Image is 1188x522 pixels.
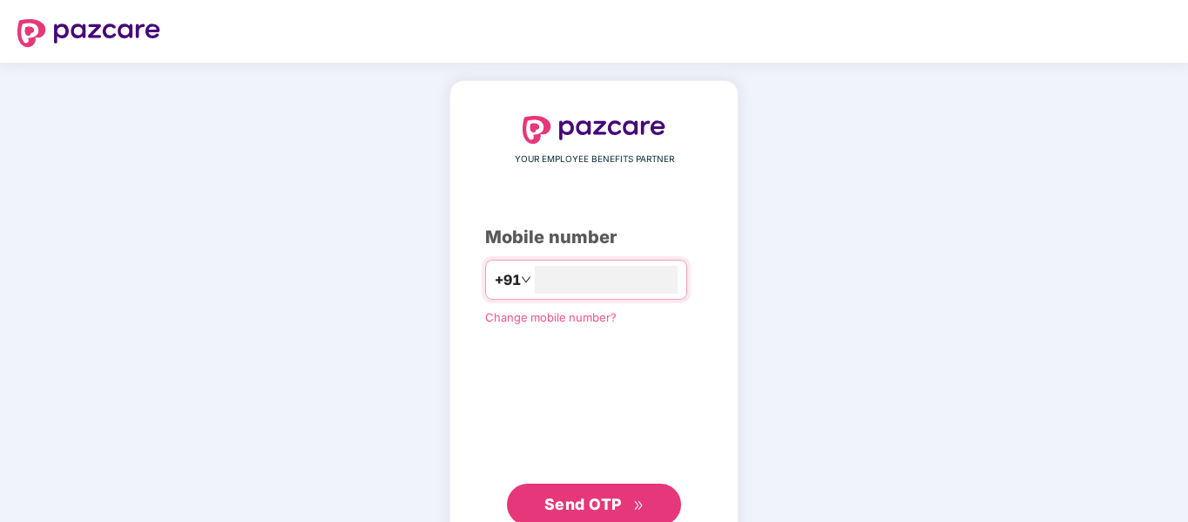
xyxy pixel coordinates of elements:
[485,310,617,324] a: Change mobile number?
[544,495,622,513] span: Send OTP
[633,500,645,512] span: double-right
[17,19,160,47] img: logo
[521,275,531,285] span: down
[515,153,674,166] span: YOUR EMPLOYEE BENEFITS PARTNER
[495,269,521,291] span: +91
[523,116,665,144] img: logo
[485,224,703,251] div: Mobile number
